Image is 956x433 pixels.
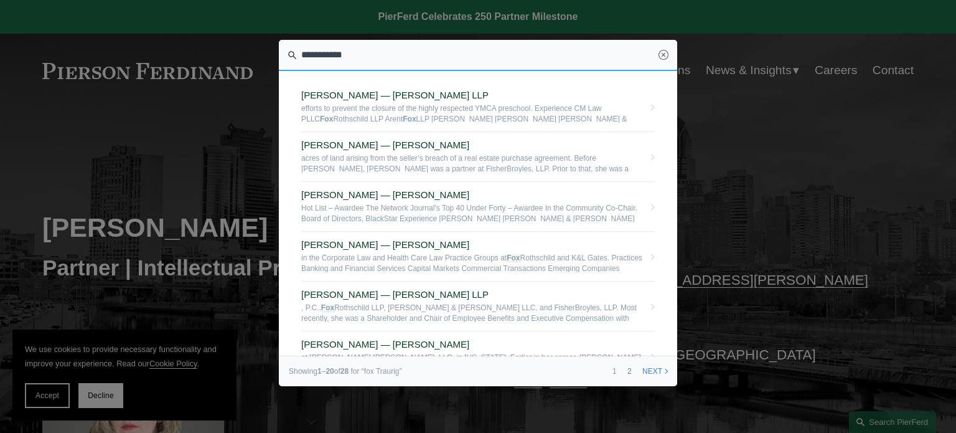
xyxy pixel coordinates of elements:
span: Hot List – Awardee The Network Journal’s Top 40 Under Forty – Awardee In the Community Co-Chair, ... [301,203,644,222]
a: 2 [623,356,636,386]
span: acres of land arising from the seller’s breach of a real estate purchase agreement. Before [PERSO... [301,153,644,173]
span: at [PERSON_NAME] [PERSON_NAME], LLC, in [US_STATE]. Earlier in her career, [PERSON_NAME] spent ni... [301,353,644,372]
a: [PERSON_NAME] — [PERSON_NAME] LLP efforts to prevent the closure of the highly respected YMCA pre... [301,82,655,132]
a: [PERSON_NAME] — [PERSON_NAME] in the Corporate Law and Health Care Law Practice Groups atFoxRoths... [301,232,655,282]
span: [PERSON_NAME] — [PERSON_NAME] [301,140,644,151]
a: 1 [608,356,621,386]
em: Fox [403,115,416,123]
span: [PERSON_NAME] — [PERSON_NAME] [301,339,644,350]
input: Search this site [279,40,677,71]
span: [PERSON_NAME] — [PERSON_NAME] [301,239,644,250]
span: for “fox Traurig” [350,367,401,376]
a: [PERSON_NAME] — [PERSON_NAME] LLP , P.C.,FoxRothschild LLP, [PERSON_NAME] & [PERSON_NAME] LLC, an... [301,282,655,331]
span: in the Corporate Law and Health Care Law Practice Groups at Rothschild and K&L Gates. Practices B... [301,253,644,272]
strong: 28 [340,367,349,376]
a: [PERSON_NAME] — [PERSON_NAME] at [PERSON_NAME] [PERSON_NAME], LLC, in [US_STATE]. Earlier in her ... [301,331,655,381]
em: Fox [507,254,520,262]
em: Fox [320,115,333,123]
span: [PERSON_NAME] — [PERSON_NAME] LLP [301,289,644,300]
a: Close [658,50,668,60]
a: [PERSON_NAME] — [PERSON_NAME] Hot List – Awardee The Network Journal’s Top 40 Under Forty – Award... [301,182,655,232]
a: next [638,356,672,386]
em: Fox [321,303,334,312]
span: , P.C., Rothschild LLP, [PERSON_NAME] & [PERSON_NAME] LLC, and FisherBroyles, LLP. Most recently,... [301,303,644,322]
span: [PERSON_NAME] — [PERSON_NAME] [301,189,644,201]
a: [PERSON_NAME] — [PERSON_NAME] acres of land arising from the seller’s breach of a real estate pur... [301,132,655,182]
div: Showing – of [289,368,402,375]
span: [PERSON_NAME] — [PERSON_NAME] LLP [301,90,644,101]
strong: 20 [326,367,334,376]
span: efforts to prevent the closure of the highly respected YMCA preschool. Experience CM Law PLLC Rot... [301,103,644,123]
strong: 1 [317,367,322,376]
